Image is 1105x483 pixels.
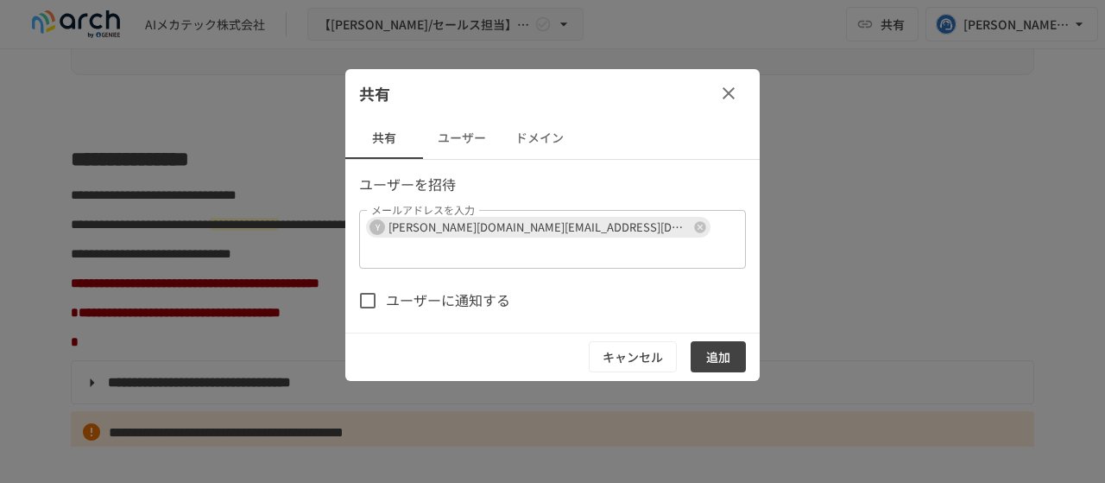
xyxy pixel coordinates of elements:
button: ユーザー [423,118,501,159]
button: キャンセル [589,341,677,373]
button: 追加 [691,341,746,373]
p: ユーザーを招待 [359,174,746,196]
label: メールアドレスを入力 [371,202,475,217]
button: 共有 [345,118,423,159]
button: ドメイン [501,118,578,159]
div: 共有 [345,69,760,118]
span: [PERSON_NAME][DOMAIN_NAME][EMAIL_ADDRESS][DOMAIN_NAME] [382,217,697,237]
div: Y [369,219,385,235]
span: ユーザーに通知する [386,289,510,312]
div: Y[PERSON_NAME][DOMAIN_NAME][EMAIL_ADDRESS][DOMAIN_NAME] [366,217,710,238]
